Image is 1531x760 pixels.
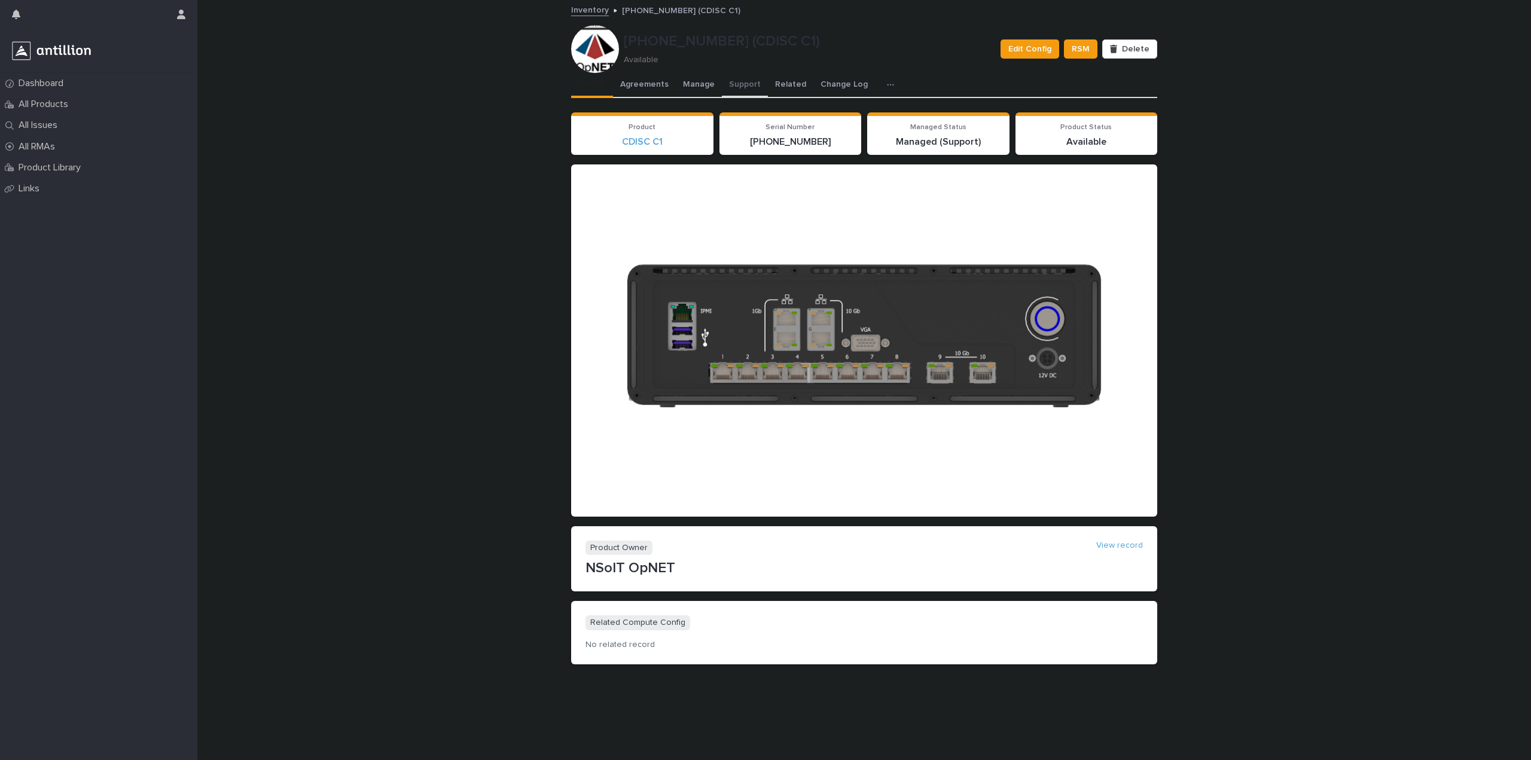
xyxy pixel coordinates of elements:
img: Qqd7o_xXi3UsNNXYT-bB7jHewzcUzNWo3WVHu5kDcB8 [585,179,1143,492]
button: Edit Config [1001,39,1059,59]
span: Product Status [1060,124,1112,131]
button: Support [722,73,768,98]
p: All Issues [14,120,67,131]
p: Product Owner [585,541,652,555]
p: [PHONE_NUMBER] (CDISC C1) [624,33,991,50]
p: [PHONE_NUMBER] (CDISC C1) [622,3,740,16]
p: [PHONE_NUMBER] [727,136,855,148]
button: Delete [1102,39,1157,59]
button: Details [571,73,613,98]
span: Serial Number [765,124,815,131]
p: Available [1023,136,1151,148]
p: Links [14,183,49,194]
button: Manage [676,73,722,98]
p: Dashboard [14,78,73,89]
p: Available [624,55,986,65]
button: Related [768,73,813,98]
a: View record [1096,541,1143,551]
p: Related Compute Config [585,615,690,630]
span: Managed Status [910,124,966,131]
p: No related record [585,640,1143,650]
button: Change Log [813,73,875,98]
span: Product [629,124,655,131]
button: Agreements [613,73,676,98]
button: RSM [1064,39,1097,59]
a: CDISC C1 [622,136,663,148]
img: r3a3Z93SSpeN6cOOTyqw [10,39,93,63]
p: All RMAs [14,141,65,152]
p: Product Library [14,162,90,173]
p: All Products [14,99,78,110]
p: NSoIT OpNET [585,560,1143,577]
span: Edit Config [1008,43,1051,55]
p: Managed (Support) [874,136,1002,148]
a: Inventory [571,2,609,16]
span: RSM [1072,43,1090,55]
span: Delete [1122,45,1149,53]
